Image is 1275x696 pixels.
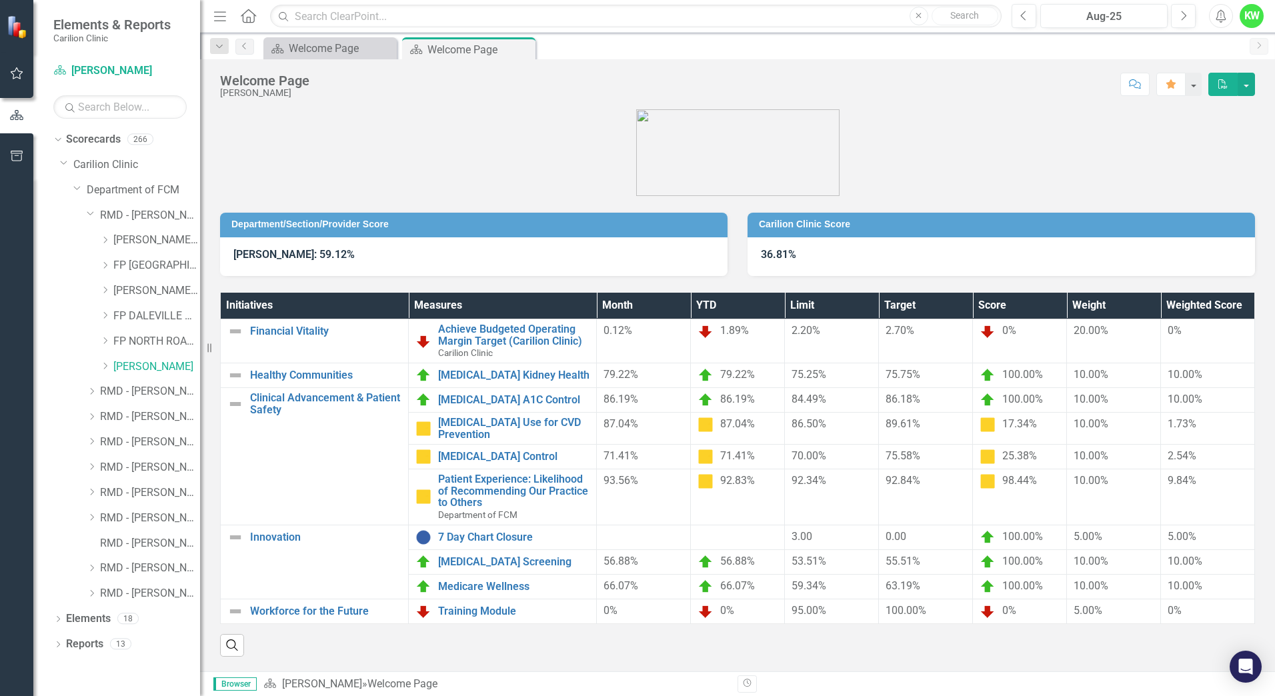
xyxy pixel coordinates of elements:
img: On Target [980,367,996,383]
span: 86.19% [603,393,638,405]
a: [MEDICAL_DATA] Kidney Health [438,369,589,381]
a: FP NORTH ROANOKE [113,334,200,349]
img: Below Plan [415,603,431,619]
input: Search Below... [53,95,187,119]
span: 75.75% [886,368,920,381]
a: [PERSON_NAME] RH [113,283,200,299]
img: Not Defined [227,367,243,383]
span: 100.00% [1002,393,1043,405]
img: On Target [698,554,714,570]
button: Search [932,7,998,25]
span: 100.00% [886,604,926,617]
span: 75.58% [886,449,920,462]
a: Innovation [250,531,401,543]
a: Medicare Wellness [438,581,589,593]
span: 59.34% [792,579,826,592]
span: 10.00% [1168,579,1202,592]
a: Reports [66,637,103,652]
img: On Target [980,392,996,408]
a: [MEDICAL_DATA] Use for CVD Prevention [438,417,589,440]
span: 100.00% [1002,530,1043,543]
img: On Target [980,554,996,570]
a: Patient Experience: Likelihood of Recommending Our Practice to Others [438,473,589,509]
a: Department of FCM [87,183,200,198]
div: Welcome Page [427,41,532,58]
div: 18 [117,613,139,625]
img: Below Plan [698,323,714,339]
img: Caution [698,449,714,465]
h3: Department/Section/Provider Score [231,219,721,229]
a: [PERSON_NAME] [113,359,200,375]
a: [MEDICAL_DATA] Control [438,451,589,463]
img: Caution [698,473,714,489]
span: 0.00 [886,530,906,543]
span: 95.00% [792,604,826,617]
span: 0% [1002,604,1016,617]
strong: [PERSON_NAME]: 59.12% [233,248,355,261]
img: Below Plan [698,603,714,619]
a: FP [GEOGRAPHIC_DATA] [113,258,200,273]
a: FP DALEVILLE MRIDGE LN [113,309,200,324]
span: 2.20% [792,324,820,337]
a: RMD - [PERSON_NAME] [100,208,200,223]
a: RMD - [PERSON_NAME] [100,384,200,399]
span: 5.00% [1074,604,1102,617]
a: Carilion Clinic [73,157,200,173]
img: Caution [980,449,996,465]
span: 56.88% [603,555,638,567]
a: Elements [66,611,111,627]
img: Caution [415,489,431,505]
a: [PERSON_NAME] RH [113,233,200,248]
span: 98.44% [1002,474,1037,487]
span: Search [950,10,979,21]
span: 55.51% [886,555,920,567]
div: Welcome Page [289,40,393,57]
span: 25.38% [1002,449,1037,462]
span: 86.50% [792,417,826,430]
span: 92.83% [720,474,755,487]
span: 93.56% [603,474,638,487]
span: 0% [1168,604,1182,617]
span: 20.00% [1074,324,1108,337]
span: 70.00% [792,449,826,462]
div: KW [1240,4,1264,28]
div: [PERSON_NAME] [220,88,309,98]
a: [MEDICAL_DATA] Screening [438,556,589,568]
img: Caution [415,449,431,465]
span: Browser [213,677,257,691]
span: 87.04% [720,417,755,430]
a: [PERSON_NAME] [53,63,187,79]
img: Below Plan [980,323,996,339]
a: RMD - [PERSON_NAME] [100,511,200,526]
span: 5.00% [1168,530,1196,543]
img: On Target [415,579,431,595]
div: Open Intercom Messenger [1230,651,1262,683]
img: On Target [415,367,431,383]
span: 92.34% [792,474,826,487]
a: RMD - [PERSON_NAME] [100,460,200,475]
span: 75.25% [792,368,826,381]
a: Welcome Page [267,40,393,57]
span: 89.61% [886,417,920,430]
h3: Carilion Clinic Score [759,219,1248,229]
span: 2.54% [1168,449,1196,462]
span: 71.41% [720,449,755,462]
span: 86.19% [720,393,755,405]
div: Welcome Page [367,677,437,690]
span: 86.18% [886,393,920,405]
span: 10.00% [1168,393,1202,405]
a: [PERSON_NAME] [282,677,362,690]
span: 2.70% [886,324,914,337]
a: RMD - [PERSON_NAME] [100,561,200,576]
img: Not Defined [227,396,243,412]
img: Not Defined [227,529,243,545]
img: Caution [698,417,714,433]
img: No Information [415,529,431,545]
span: 100.00% [1002,555,1043,567]
span: 17.34% [1002,417,1037,430]
img: Caution [980,417,996,433]
span: 10.00% [1074,474,1108,487]
span: 56.88% [720,555,755,567]
button: Aug-25 [1040,4,1168,28]
img: carilion%20clinic%20logo%202.0.png [636,109,840,196]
